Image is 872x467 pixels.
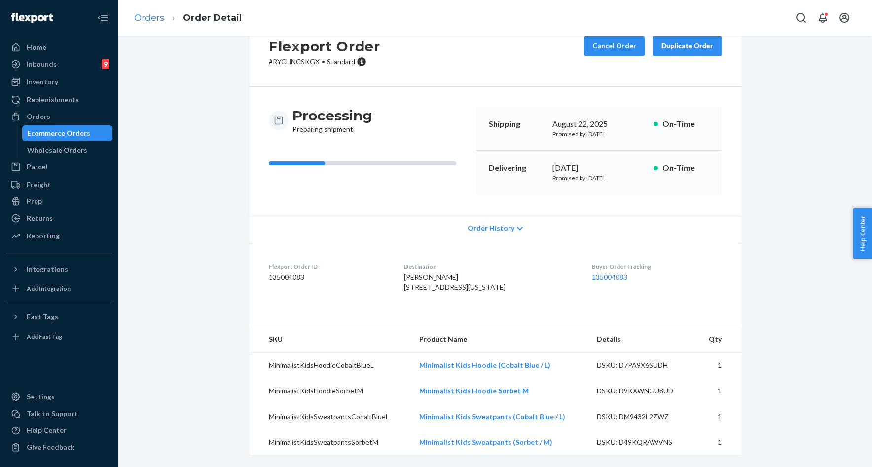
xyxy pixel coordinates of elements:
th: Product Name [411,326,589,352]
td: 1 [697,378,741,404]
span: [PERSON_NAME] [STREET_ADDRESS][US_STATE] [404,273,506,291]
th: SKU [249,326,411,352]
p: # RYCHNCSKGX [269,57,380,67]
div: DSKU: D49KQRAWVNS [597,437,690,447]
div: Replenishments [27,95,79,105]
dt: Flexport Order ID [269,262,388,271]
div: Inbounds [27,59,57,69]
a: Add Fast Tag [6,329,112,345]
div: Wholesale Orders [27,145,87,155]
p: Promised by [DATE] [552,174,646,182]
p: Promised by [DATE] [552,130,646,138]
div: Talk to Support [27,409,78,419]
div: Preparing shipment [292,107,372,134]
td: MinimalistKidsSweatpantsCobaltBlueL [249,404,411,429]
div: August 22, 2025 [552,118,646,130]
p: On-Time [662,162,710,174]
h2: Flexport Order [269,36,380,57]
p: Delivering [488,162,545,174]
p: Shipping [488,118,545,130]
span: Order History [468,223,514,233]
div: Settings [27,392,55,402]
a: Help Center [6,423,112,438]
td: 1 [697,429,741,455]
div: Inventory [27,77,58,87]
div: 9 [102,59,109,69]
button: Cancel Order [584,36,645,56]
div: Prep [27,196,42,206]
span: Standard [327,57,355,66]
a: Minimalist Kids Hoodie Sorbet M [419,387,529,395]
button: Help Center [853,208,872,259]
th: Qty [697,326,741,352]
a: Minimalist Kids Sweatpants (Sorbet / M) [419,438,552,446]
img: Flexport logo [11,13,53,23]
div: Fast Tags [27,312,58,322]
button: Close Navigation [93,8,112,28]
td: MinimalistKidsSweatpantsSorbetM [249,429,411,455]
div: Orders [27,112,50,121]
a: Home [6,39,112,55]
div: Integrations [27,264,68,274]
td: 1 [697,404,741,429]
a: Replenishments [6,92,112,108]
td: MinimalistKidsHoodieSorbetM [249,378,411,404]
a: Minimalist Kids Sweatpants (Cobalt Blue / L) [419,412,565,421]
a: Wholesale Orders [22,142,113,158]
div: DSKU: D9KXWNGU8UD [597,386,690,396]
td: 1 [697,352,741,379]
a: Inbounds9 [6,56,112,72]
a: Add Integration [6,281,112,297]
button: Duplicate Order [653,36,722,56]
a: Orders [134,12,164,23]
div: Help Center [27,426,67,435]
button: Integrations [6,261,112,277]
span: • [322,57,325,66]
button: Open Search Box [791,8,811,28]
div: Duplicate Order [661,41,713,51]
a: Settings [6,389,112,405]
div: Parcel [27,162,47,172]
a: Freight [6,177,112,193]
div: Give Feedback [27,442,74,452]
td: MinimalistKidsHoodieCobaltBlueL [249,352,411,379]
a: Prep [6,194,112,209]
a: Talk to Support [6,406,112,422]
ol: breadcrumbs [126,3,250,33]
div: Add Integration [27,284,71,293]
div: [DATE] [552,162,646,174]
a: Ecommerce Orders [22,125,113,141]
dt: Destination [404,262,576,271]
div: DSKU: DM9432L2ZWZ [597,412,690,422]
button: Fast Tags [6,309,112,325]
div: Returns [27,213,53,223]
h3: Processing [292,107,372,124]
a: Order Detail [183,12,242,23]
div: DSKU: D7PA9X6SUDH [597,360,690,370]
div: Ecommerce Orders [27,128,90,138]
div: Reporting [27,231,60,241]
button: Give Feedback [6,439,112,455]
button: Open notifications [813,8,833,28]
a: 135004083 [592,273,627,281]
a: Minimalist Kids Hoodie (Cobalt Blue / L) [419,361,550,369]
a: Reporting [6,228,112,244]
a: Orders [6,109,112,124]
div: Freight [27,180,51,190]
button: Open account menu [835,8,854,28]
a: Returns [6,210,112,226]
dd: 135004083 [269,272,388,282]
div: Add Fast Tag [27,332,62,341]
a: Parcel [6,159,112,175]
div: Home [27,42,46,52]
a: Inventory [6,74,112,90]
dt: Buyer Order Tracking [592,262,722,271]
p: On-Time [662,118,710,130]
th: Details [589,326,697,352]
